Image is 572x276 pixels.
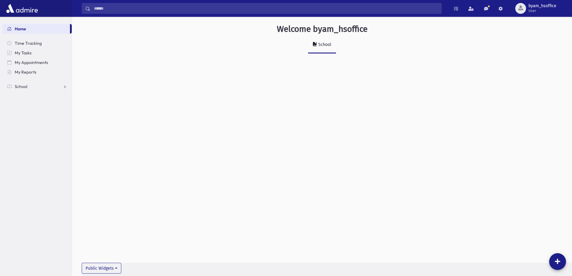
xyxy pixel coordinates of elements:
div: School [317,42,331,47]
a: My Reports [2,67,72,77]
h3: Welcome byam_hsoffice [277,24,368,34]
span: My Reports [15,69,36,75]
a: My Tasks [2,48,72,58]
span: User [528,8,556,13]
a: School [308,37,336,53]
img: AdmirePro [5,2,39,14]
input: Search [90,3,441,14]
span: My Tasks [15,50,32,56]
span: byam_hsoffice [528,4,556,8]
a: Time Tracking [2,38,72,48]
span: Time Tracking [15,41,42,46]
button: Public Widgets [82,263,121,274]
span: Home [15,26,26,32]
a: My Appointments [2,58,72,67]
a: Home [2,24,70,34]
a: School [2,82,72,91]
span: My Appointments [15,60,48,65]
span: School [15,84,27,89]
